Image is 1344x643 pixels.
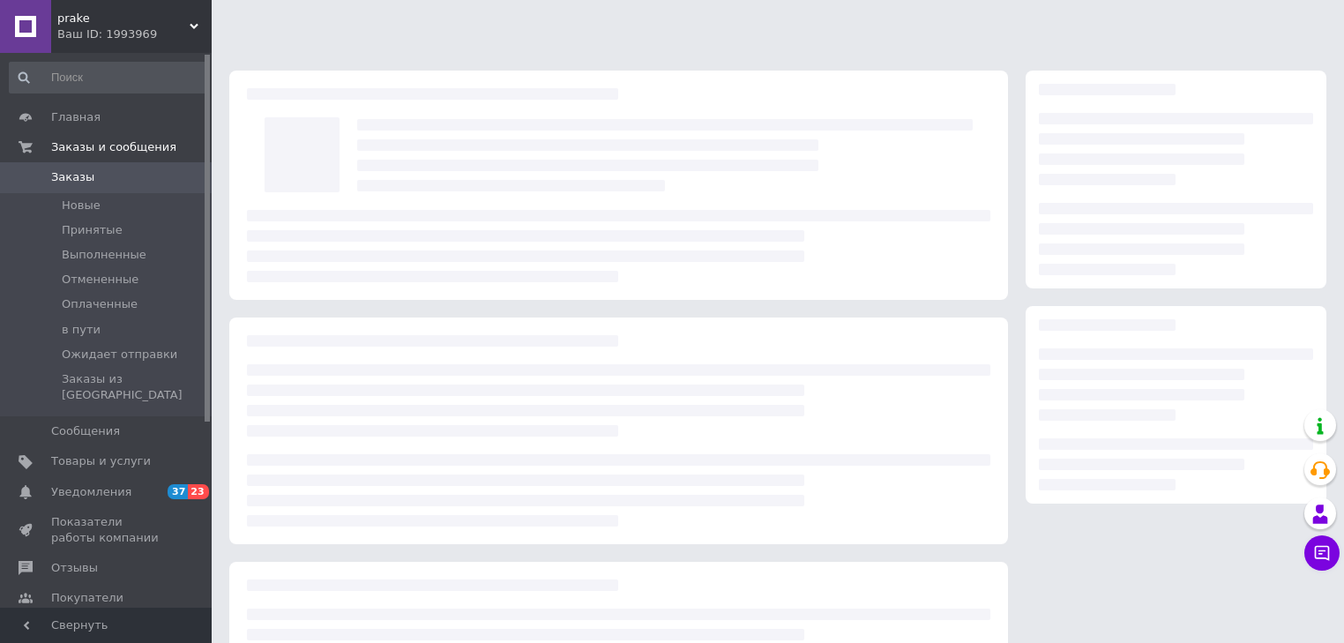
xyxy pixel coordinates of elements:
span: Отзывы [51,560,98,576]
span: Товары и услуги [51,453,151,469]
span: Уведомления [51,484,131,500]
input: Поиск [9,62,208,93]
span: Сообщения [51,423,120,439]
span: prake [57,11,190,26]
div: Ваш ID: 1993969 [57,26,212,42]
button: Чат с покупателем [1304,535,1340,571]
span: Отмененные [62,272,138,288]
span: Оплаченные [62,296,138,312]
span: Заказы из [GEOGRAPHIC_DATA] [62,371,206,403]
span: в пути [62,322,101,338]
span: Заказы и сообщения [51,139,176,155]
span: Выполненные [62,247,146,263]
span: Главная [51,109,101,125]
span: 23 [188,484,208,499]
span: 37 [168,484,188,499]
span: Новые [62,198,101,213]
span: Покупатели [51,590,123,606]
span: Показатели работы компании [51,514,163,546]
span: Ожидает отправки [62,347,177,363]
span: Принятые [62,222,123,238]
span: Заказы [51,169,94,185]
